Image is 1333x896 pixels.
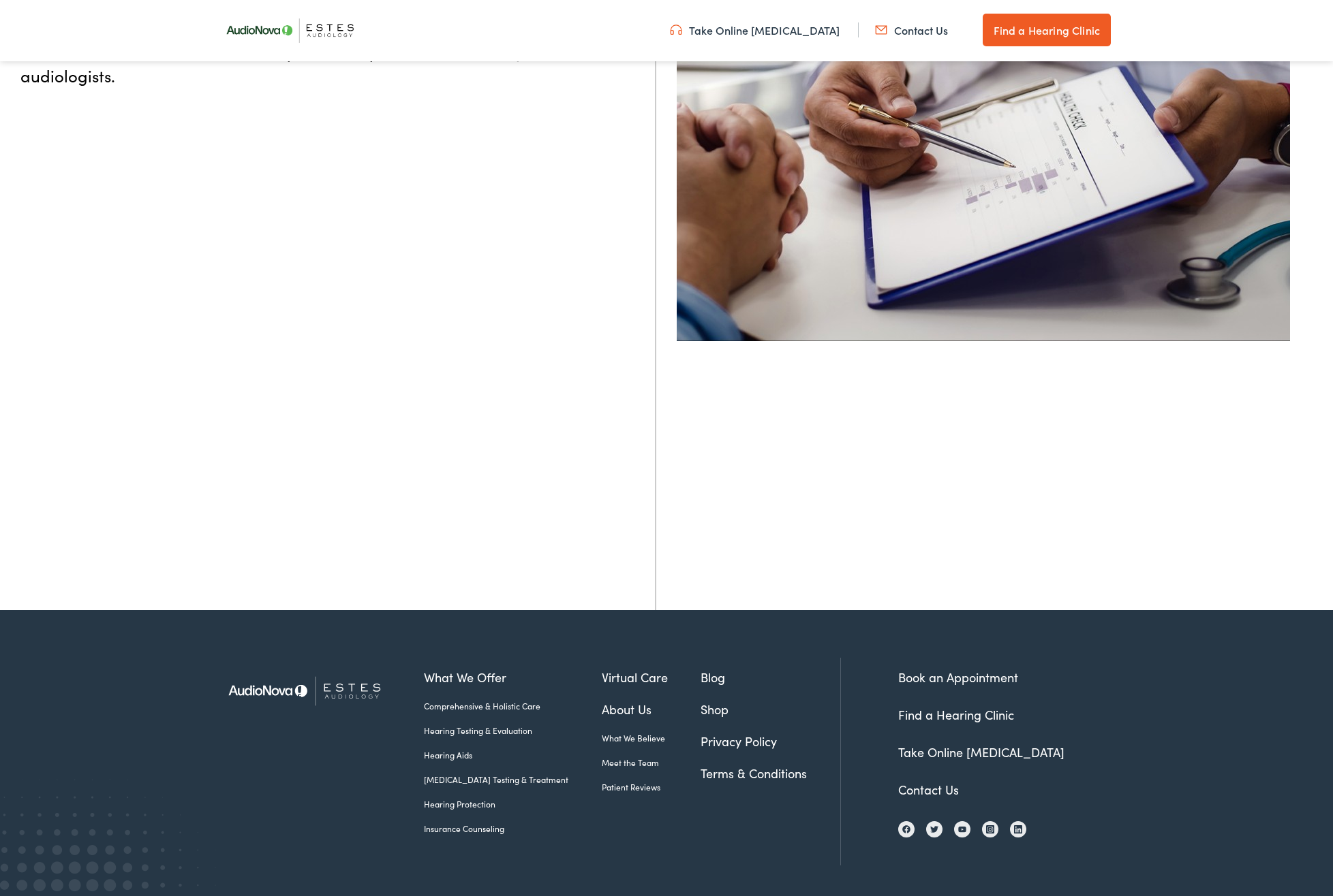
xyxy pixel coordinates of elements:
a: Privacy Policy [701,732,840,750]
a: Blog [701,668,840,686]
img: YouTube [958,826,966,833]
img: utility icon [875,22,887,37]
a: Contact Us [898,781,959,798]
a: Find a Hearing Clinic [898,706,1014,723]
a: Book an Appointment [898,669,1018,686]
img: Instagram [986,825,994,835]
a: Take Online [MEDICAL_DATA] [670,22,840,37]
a: Comprehensive & Holistic Care [424,700,602,712]
a: [PHONE_NUMBER] [36,39,181,62]
a: Virtual Care [602,668,701,686]
img: utility icon [670,22,682,37]
a: Patient Reviews [602,781,701,793]
img: LinkedIn [1014,825,1022,835]
a: Hearing Protection [424,798,602,810]
a: What We Offer [424,668,602,686]
a: [MEDICAL_DATA] Testing & Treatment [424,773,602,786]
img: Twitter [930,825,938,833]
a: Contact Us [875,22,948,37]
a: Take Online [MEDICAL_DATA] [898,743,1064,761]
a: Insurance Counseling [424,822,602,835]
a: About Us [602,700,701,718]
a: Meet the Team [602,756,701,769]
a: Shop [701,700,840,718]
a: Find a Hearing Clinic [983,14,1111,46]
a: Terms & Conditions [701,764,840,782]
img: Estes Audiology [217,658,404,724]
a: Hearing Aids [424,749,602,761]
a: Hearing Testing & Evaluation [424,724,602,737]
img: Facebook icon, indicating the presence of the site or brand on the social media platform. [902,825,910,833]
a: What We Believe [602,732,701,744]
